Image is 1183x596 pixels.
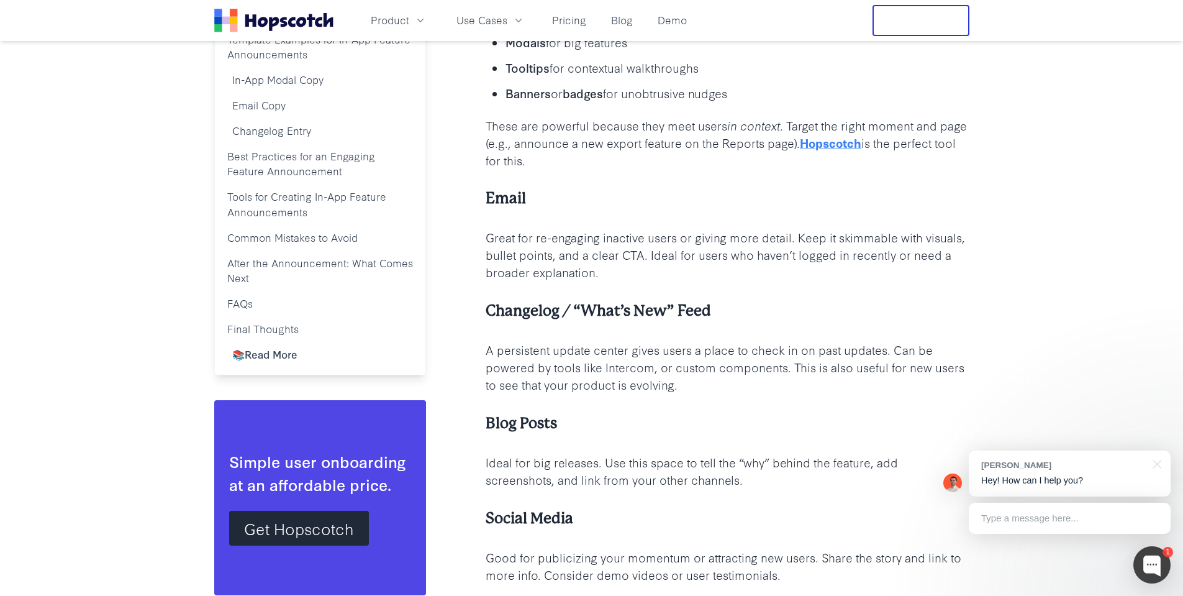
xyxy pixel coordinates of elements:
[606,10,638,30] a: Blog
[222,27,418,68] a: Template Examples for In-App Feature Announcements
[1163,547,1173,557] div: 1
[800,134,861,151] a: Hopscotch
[371,12,409,28] span: Product
[486,117,969,169] p: These are powerful because they meet users . Target the right moment and page (e.g., announce a n...
[969,503,1171,534] div: Type a message here...
[456,12,507,28] span: Use Cases
[727,117,780,134] i: in context
[222,225,418,250] a: Common Mistakes to Avoid
[486,454,969,488] p: Ideal for big releases. Use this space to tell the “why” behind the feature, add screenshots, and...
[486,508,969,529] h4: Social Media
[222,93,418,118] a: Email Copy
[505,59,969,76] p: for contextual walkthroughs
[563,85,603,101] b: badges
[505,34,969,51] p: for big features
[486,413,969,434] h4: Blog Posts
[943,474,962,492] img: Mark Spera
[486,549,969,584] p: Good for publicizing your momentum or attracting new users. Share the story and link to more info...
[222,67,418,93] a: In-App Modal Copy
[222,250,418,291] a: After the Announcement: What Comes Next
[229,511,369,546] a: Get Hopscotch
[486,301,969,321] h4: Changelog / “What’s New” Feed
[486,188,969,209] h4: Email
[505,59,550,76] b: Tooltips
[449,10,532,30] button: Use Cases
[222,316,418,342] a: Final Thoughts
[214,9,333,32] a: Home
[229,450,411,496] div: Simple user onboarding at an affordable price.
[245,347,297,361] b: Read More
[505,34,546,50] b: Modals
[653,10,692,30] a: Demo
[486,341,969,393] p: A persistent update center gives users a place to check in on past updates. Can be powered by too...
[981,459,1146,471] div: [PERSON_NAME]
[363,10,434,30] button: Product
[981,474,1158,487] p: Hey! How can I help you?
[505,85,551,101] b: Banners
[873,5,969,36] button: Free Trial
[222,291,418,316] a: FAQs
[505,85,969,102] p: or for unobtrusive nudges
[222,144,418,185] a: Best Practices for an Engaging Feature Announcement
[222,118,418,144] a: Changelog Entry
[222,342,418,367] a: 📚Read More
[222,184,418,225] a: Tools for Creating In-App Feature Announcements
[486,229,969,281] p: Great for re-engaging inactive users or giving more detail. Keep it skimmable with visuals, bulle...
[547,10,591,30] a: Pricing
